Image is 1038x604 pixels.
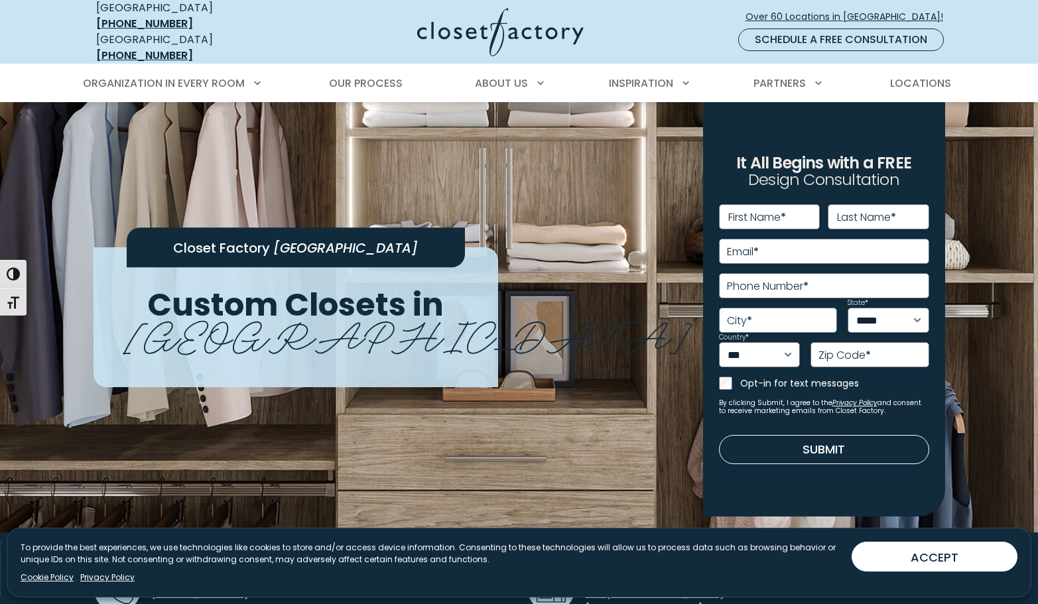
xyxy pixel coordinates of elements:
[96,32,289,64] div: [GEOGRAPHIC_DATA]
[832,398,877,408] a: Privacy Policy
[74,65,965,102] nav: Primary Menu
[890,76,951,91] span: Locations
[475,76,528,91] span: About Us
[753,76,806,91] span: Partners
[738,29,944,51] a: Schedule a Free Consultation
[837,212,896,223] label: Last Name
[736,152,911,174] span: It All Begins with a FREE
[173,239,270,257] span: Closet Factory
[147,282,444,327] span: Custom Closets in
[848,300,868,306] label: State
[728,212,786,223] label: First Name
[727,316,752,326] label: City
[746,10,954,24] span: Over 60 Locations in [GEOGRAPHIC_DATA]!
[609,76,673,91] span: Inspiration
[740,377,929,390] label: Opt-in for text messages
[719,334,749,341] label: Country
[719,399,929,415] small: By clicking Submit, I agree to the and consent to receive marketing emails from Closet Factory.
[21,542,841,566] p: To provide the best experiences, we use technologies like cookies to store and/or access device i...
[80,572,135,583] a: Privacy Policy
[329,76,403,91] span: Our Process
[727,247,759,257] label: Email
[745,5,954,29] a: Over 60 Locations in [GEOGRAPHIC_DATA]!
[83,76,245,91] span: Organization in Every Room
[727,281,809,292] label: Phone Number
[852,542,1017,572] button: ACCEPT
[21,572,74,583] a: Cookie Policy
[96,48,193,63] a: [PHONE_NUMBER]
[818,350,871,361] label: Zip Code
[719,435,929,464] button: Submit
[417,8,584,56] img: Closet Factory Logo
[124,302,691,363] span: [GEOGRAPHIC_DATA]
[96,16,193,31] a: [PHONE_NUMBER]
[748,169,899,191] span: Design Consultation
[273,239,418,257] span: [GEOGRAPHIC_DATA]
